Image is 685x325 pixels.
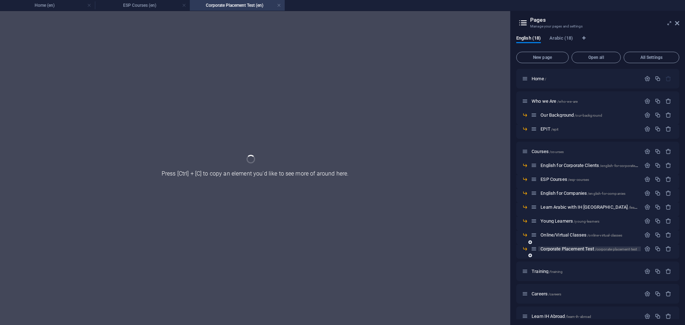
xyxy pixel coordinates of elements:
[95,1,190,9] h4: ESP Courses (en)
[644,204,650,210] div: Settings
[665,268,671,274] div: Remove
[575,55,618,60] span: Open all
[516,52,569,63] button: New page
[644,112,650,118] div: Settings
[665,176,671,182] div: Remove
[655,204,661,210] div: Duplicate
[538,113,641,117] div: Our Background/our-background
[541,177,589,182] span: Click to open page
[529,269,641,274] div: Training/training
[655,98,661,104] div: Duplicate
[529,76,641,81] div: Home/
[665,162,671,168] div: Remove
[644,76,650,82] div: Settings
[665,126,671,132] div: Remove
[600,164,646,168] span: /english-for-corporate-clients
[665,291,671,297] div: Remove
[572,52,621,63] button: Open all
[644,232,650,238] div: Settings
[532,76,546,81] span: Click to open page
[538,233,641,237] div: Online/Virtual Classes/online-virtual-classes
[541,232,622,238] span: Click to open page
[655,176,661,182] div: Duplicate
[532,149,564,154] span: Click to open page
[595,247,637,251] span: /corporate-placement-test
[644,246,650,252] div: Settings
[644,176,650,182] div: Settings
[644,268,650,274] div: Settings
[665,148,671,154] div: Remove
[529,99,641,103] div: Who we Are/who-we-are
[624,52,679,63] button: All Settings
[644,313,650,319] div: Settings
[655,232,661,238] div: Duplicate
[665,313,671,319] div: Remove
[665,98,671,104] div: Remove
[655,190,661,196] div: Duplicate
[545,77,546,81] span: /
[627,55,676,60] span: All Settings
[541,126,558,132] span: Click to open page
[541,163,646,168] span: Click to open page
[519,55,565,60] span: New page
[532,269,563,274] span: Click to open page
[549,150,564,154] span: /courses
[665,112,671,118] div: Remove
[665,232,671,238] div: Remove
[644,162,650,168] div: Settings
[655,112,661,118] div: Duplicate
[665,190,671,196] div: Remove
[530,23,665,30] h3: Manage your pages and settings
[568,178,589,182] span: /esp-courses
[574,219,599,223] span: /young-learners
[655,76,661,82] div: Duplicate
[644,218,650,224] div: Settings
[541,218,599,224] span: Click to open page
[551,127,559,131] span: /epit
[541,112,602,118] span: Click to open page
[538,127,641,131] div: EPIT/epit
[541,246,637,252] span: Click to open page
[665,204,671,210] div: Remove
[529,291,641,296] div: Careers/careers
[655,218,661,224] div: Duplicate
[538,191,641,195] div: English for Companies/english-for-companies
[644,98,650,104] div: Settings
[655,291,661,297] div: Duplicate
[549,34,573,44] span: Arabic (18)
[655,268,661,274] div: Duplicate
[530,17,679,23] h2: Pages
[587,233,622,237] span: /online-virtual-classes
[655,162,661,168] div: Duplicate
[665,246,671,252] div: Remove
[644,190,650,196] div: Settings
[532,291,561,296] span: Click to open page
[574,113,602,117] span: /our-background
[644,148,650,154] div: Settings
[565,315,591,319] span: /learn-ih-abroad
[548,292,561,296] span: /careers
[665,218,671,224] div: Remove
[538,219,641,223] div: Young Learners/young-learners
[516,34,541,44] span: English (18)
[538,205,641,209] div: Learn Arabic with IH [GEOGRAPHIC_DATA]/learn-arabic-with-ih-[GEOGRAPHIC_DATA]
[665,76,671,82] div: The startpage cannot be deleted
[655,313,661,319] div: Duplicate
[532,314,591,319] span: Click to open page
[541,191,625,196] span: Click to open page
[644,126,650,132] div: Settings
[655,148,661,154] div: Duplicate
[538,163,641,168] div: English for Corporate Clients/english-for-corporate-clients
[588,192,625,195] span: /english-for-companies
[549,270,563,274] span: /training
[644,291,650,297] div: Settings
[532,98,578,104] span: Click to open page
[557,100,578,103] span: /who-we-are
[529,149,641,154] div: Courses/courses
[655,246,661,252] div: Duplicate
[190,1,285,9] h4: Corporate Placement Test (en)
[529,314,641,319] div: Learn IH Abroad/learn-ih-abroad
[538,247,641,251] div: Corporate Placement Test/corporate-placement-test
[516,35,679,49] div: Language Tabs
[655,126,661,132] div: Duplicate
